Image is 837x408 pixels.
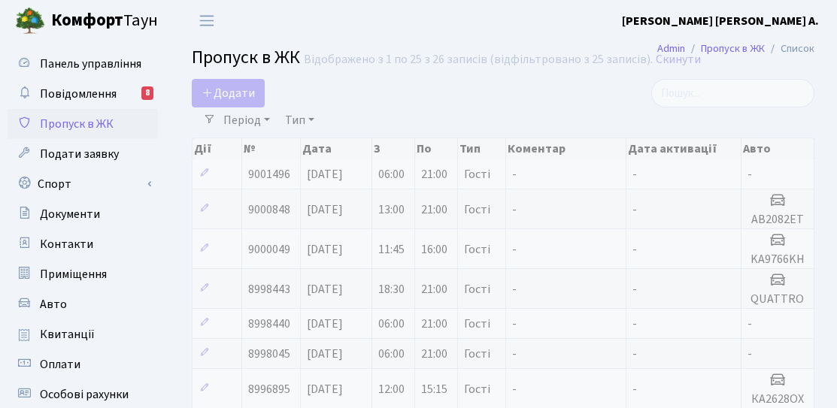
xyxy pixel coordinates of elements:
[421,281,447,298] span: 21:00
[635,33,837,65] nav: breadcrumb
[192,79,265,107] a: Додати
[51,8,158,34] span: Таун
[307,381,343,397] span: [DATE]
[622,12,819,30] a: [PERSON_NAME] [PERSON_NAME] А.
[512,316,517,332] span: -
[8,319,158,349] a: Квитанції
[51,8,123,32] b: Комфорт
[421,346,447,362] span: 21:00
[8,169,158,199] a: Спорт
[421,241,447,258] span: 16:00
[307,166,343,183] span: [DATE]
[217,107,276,133] a: Період
[248,166,290,183] span: 9001496
[307,281,343,298] span: [DATE]
[464,204,490,216] span: Гості
[40,86,117,102] span: Повідомлення
[40,356,80,373] span: Оплати
[748,213,808,227] h5: AB2082ET
[248,346,290,362] span: 8998045
[304,53,653,67] div: Відображено з 1 по 25 з 26 записів (відфільтровано з 25 записів).
[8,349,158,379] a: Оплати
[307,346,343,362] span: [DATE]
[657,41,685,56] a: Admin
[632,281,637,298] span: -
[512,346,517,362] span: -
[626,138,741,159] th: Дата активації
[506,138,626,159] th: Коментар
[378,316,405,332] span: 06:00
[464,348,490,360] span: Гості
[248,281,290,298] span: 8998443
[202,85,255,101] span: Додати
[40,206,100,222] span: Документи
[192,44,300,71] span: Пропуск в ЖК
[421,166,447,183] span: 21:00
[415,138,458,159] th: По
[632,166,637,183] span: -
[8,79,158,109] a: Повідомлення8
[40,116,114,132] span: Пропуск в ЖК
[8,229,158,259] a: Контакти
[421,316,447,332] span: 21:00
[512,381,517,397] span: -
[378,241,405,258] span: 11:45
[512,201,517,218] span: -
[40,266,107,283] span: Приміщення
[701,41,765,56] a: Пропуск в ЖК
[8,289,158,319] a: Авто
[512,281,517,298] span: -
[512,241,517,258] span: -
[458,138,506,159] th: Тип
[248,381,290,397] span: 8996895
[193,138,242,159] th: Дії
[748,392,808,406] h5: КА2628ОХ
[378,346,405,362] span: 06:00
[40,326,95,343] span: Квитанції
[40,56,141,72] span: Панель управління
[188,8,226,33] button: Переключити навігацію
[748,292,808,307] h5: QUATTRO
[301,138,373,159] th: Дата
[372,138,415,159] th: З
[8,259,158,289] a: Приміщення
[622,13,819,29] b: [PERSON_NAME] [PERSON_NAME] А.
[421,381,447,397] span: 15:15
[632,241,637,258] span: -
[307,201,343,218] span: [DATE]
[40,296,67,313] span: Авто
[242,138,301,159] th: №
[378,166,405,183] span: 06:00
[378,201,405,218] span: 13:00
[512,166,517,183] span: -
[307,241,343,258] span: [DATE]
[632,381,637,397] span: -
[307,316,343,332] span: [DATE]
[248,241,290,258] span: 9000049
[464,168,490,180] span: Гості
[748,252,808,267] h5: KA9766KH
[632,316,637,332] span: -
[748,346,752,362] span: -
[378,281,405,298] span: 18:30
[378,381,405,397] span: 12:00
[421,201,447,218] span: 21:00
[464,243,490,255] span: Гості
[279,107,320,133] a: Тип
[632,346,637,362] span: -
[8,109,158,139] a: Пропуск в ЖК
[765,41,814,57] li: Список
[748,166,752,183] span: -
[8,49,158,79] a: Панель управління
[8,199,158,229] a: Документи
[248,201,290,218] span: 9000848
[15,6,45,36] img: logo.png
[40,236,93,252] span: Контакти
[464,318,490,330] span: Гості
[464,383,490,395] span: Гості
[40,146,119,162] span: Подати заявку
[632,201,637,218] span: -
[248,316,290,332] span: 8998440
[8,139,158,169] a: Подати заявку
[656,53,701,67] a: Скинути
